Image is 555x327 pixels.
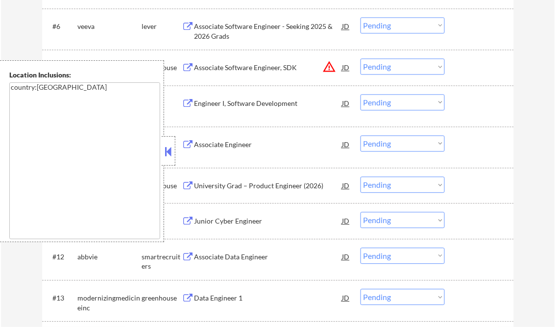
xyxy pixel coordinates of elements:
[323,60,337,74] button: warning_amber
[194,216,342,226] div: Junior Cyber Engineer
[194,63,342,73] div: Associate Software Engineer, SDK
[78,293,142,312] div: modernizingmedicineinc
[341,289,351,306] div: JD
[78,22,142,31] div: veeva
[142,293,182,303] div: greenhouse
[341,17,351,35] div: JD
[9,70,160,80] div: Location Inclusions:
[341,248,351,265] div: JD
[142,252,182,271] div: smartrecruiters
[341,94,351,112] div: JD
[194,181,342,191] div: University Grad – Product Engineer (2026)
[53,293,70,303] div: #13
[194,22,342,41] div: Associate Software Engineer - Seeking 2025 & 2026 Grads
[341,58,351,76] div: JD
[194,99,342,108] div: Engineer I, Software Development
[194,252,342,262] div: Associate Data Engineer
[78,252,142,262] div: abbvie
[194,140,342,150] div: Associate Engineer
[341,212,351,229] div: JD
[341,135,351,153] div: JD
[194,293,342,303] div: Data Engineer 1
[142,22,182,31] div: lever
[53,252,70,262] div: #12
[53,22,70,31] div: #6
[341,176,351,194] div: JD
